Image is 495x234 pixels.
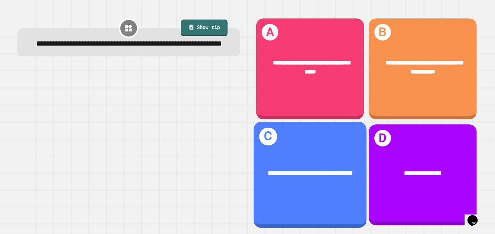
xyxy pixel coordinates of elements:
[374,24,391,41] h1: B
[181,20,227,36] a: Show tip
[262,24,279,41] h1: A
[374,130,391,147] h1: D
[465,205,488,227] iframe: chat widget
[259,128,277,145] h1: C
